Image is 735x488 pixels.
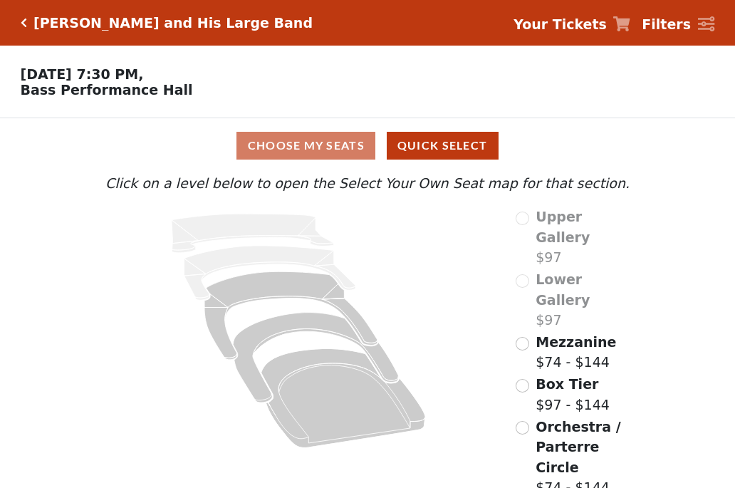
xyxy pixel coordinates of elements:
[536,209,590,245] span: Upper Gallery
[536,207,633,268] label: $97
[172,214,334,253] path: Upper Gallery - Seats Available: 0
[642,14,714,35] a: Filters
[102,173,633,194] p: Click on a level below to open the Select Your Own Seat map for that section.
[642,16,691,32] strong: Filters
[21,18,27,28] a: Click here to go back to filters
[514,16,607,32] strong: Your Tickets
[536,269,633,331] label: $97
[536,376,598,392] span: Box Tier
[261,349,426,448] path: Orchestra / Parterre Circle - Seats Available: 139
[536,271,590,308] span: Lower Gallery
[514,14,630,35] a: Your Tickets
[33,15,313,31] h5: [PERSON_NAME] and His Large Band
[536,332,616,373] label: $74 - $144
[536,374,610,415] label: $97 - $144
[536,419,620,475] span: Orchestra / Parterre Circle
[184,246,356,300] path: Lower Gallery - Seats Available: 0
[536,334,616,350] span: Mezzanine
[387,132,499,160] button: Quick Select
